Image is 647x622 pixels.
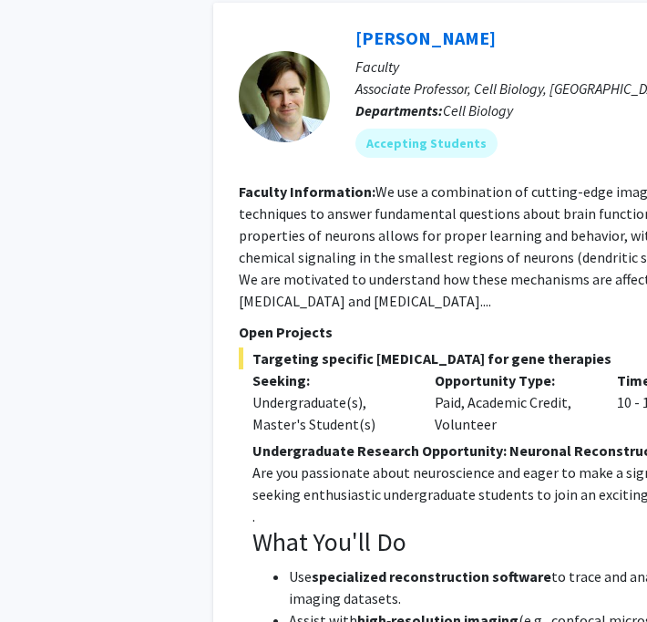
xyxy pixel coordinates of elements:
[252,369,407,391] p: Seeking:
[355,129,498,158] mat-chip: Accepting Students
[312,567,551,586] strong: specialized reconstruction software
[443,101,513,119] span: Cell Biology
[14,540,77,608] iframe: Chat
[355,26,496,49] a: [PERSON_NAME]
[355,101,443,119] b: Departments:
[421,369,603,435] div: Paid, Academic Credit, Volunteer
[435,369,590,391] p: Opportunity Type:
[252,391,407,435] div: Undergraduate(s), Master's Student(s)
[239,182,375,201] b: Faculty Information:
